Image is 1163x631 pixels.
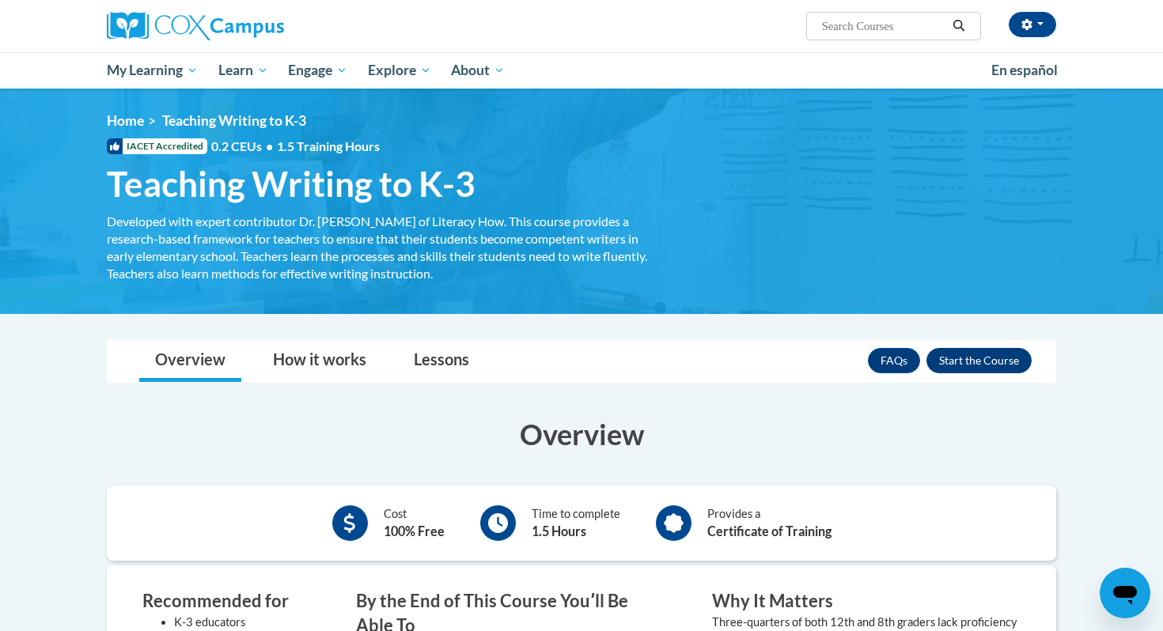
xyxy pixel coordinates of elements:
a: En español [981,54,1068,87]
span: Explore [368,61,431,80]
a: How it works [257,340,382,382]
span: En español [991,62,1058,78]
span: Teaching Writing to K-3 [107,163,475,205]
div: Time to complete [532,505,620,541]
img: Cox Campus [107,12,284,40]
span: Learn [218,61,268,80]
button: Account Settings [1009,12,1056,37]
a: Overview [139,340,241,382]
a: About [441,52,516,89]
h3: Recommended for [142,589,309,614]
a: Explore [358,52,441,89]
h3: Overview [107,414,1056,454]
iframe: Button to launch messaging window [1100,568,1150,618]
a: Engage [278,52,358,89]
a: FAQs [868,348,920,373]
span: 0.2 CEUs [211,138,380,155]
input: Search Courses [820,17,947,36]
div: Main menu [83,52,1080,89]
a: Learn [208,52,278,89]
div: Provides a [707,505,832,541]
div: Cost [384,505,445,541]
a: Cox Campus [107,12,407,40]
span: My Learning [107,61,198,80]
b: 1.5 Hours [532,523,586,538]
a: My Learning [97,52,208,89]
b: 100% Free [384,523,445,538]
a: Lessons [398,340,485,382]
span: About [451,61,505,80]
b: Certificate of Training [707,523,832,538]
span: 1.5 Training Hours [277,138,380,153]
a: Home [107,112,144,129]
span: IACET Accredited [107,138,207,154]
li: K-3 educators [174,614,309,631]
button: Search [947,17,971,36]
span: • [266,138,273,153]
span: Engage [288,61,347,80]
span: Teaching Writing to K-3 [162,112,306,129]
div: Developed with expert contributor Dr. [PERSON_NAME] of Literacy How. This course provides a resea... [107,213,653,282]
button: Enroll [926,348,1032,373]
h3: Why It Matters [712,589,1021,614]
